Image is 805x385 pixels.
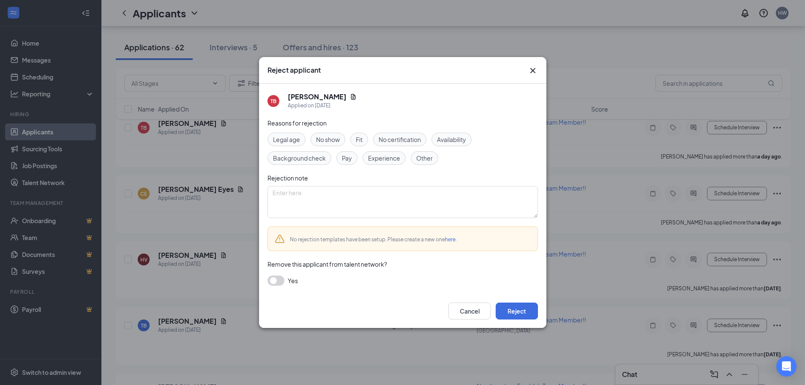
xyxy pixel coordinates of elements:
span: Yes [288,276,298,286]
div: Open Intercom Messenger [776,356,797,377]
button: Reject [496,303,538,319]
div: Applied on [DATE] [288,101,357,110]
h5: [PERSON_NAME] [288,92,347,101]
span: Pay [342,153,352,163]
span: Reasons for rejection [267,119,327,127]
svg: Document [350,93,357,100]
div: TB [270,98,276,105]
span: Fit [356,135,363,144]
button: Close [528,66,538,76]
span: Other [416,153,433,163]
span: No certification [379,135,421,144]
span: Legal age [273,135,300,144]
span: Background check [273,153,326,163]
a: here [445,236,456,243]
span: Experience [368,153,400,163]
svg: Cross [528,66,538,76]
span: Remove this applicant from talent network? [267,260,387,268]
h3: Reject applicant [267,66,321,75]
span: No show [316,135,340,144]
span: Availability [437,135,466,144]
span: Rejection note [267,174,308,182]
svg: Warning [275,234,285,244]
span: No rejection templates have been setup. Please create a new one . [290,236,457,243]
button: Cancel [448,303,491,319]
